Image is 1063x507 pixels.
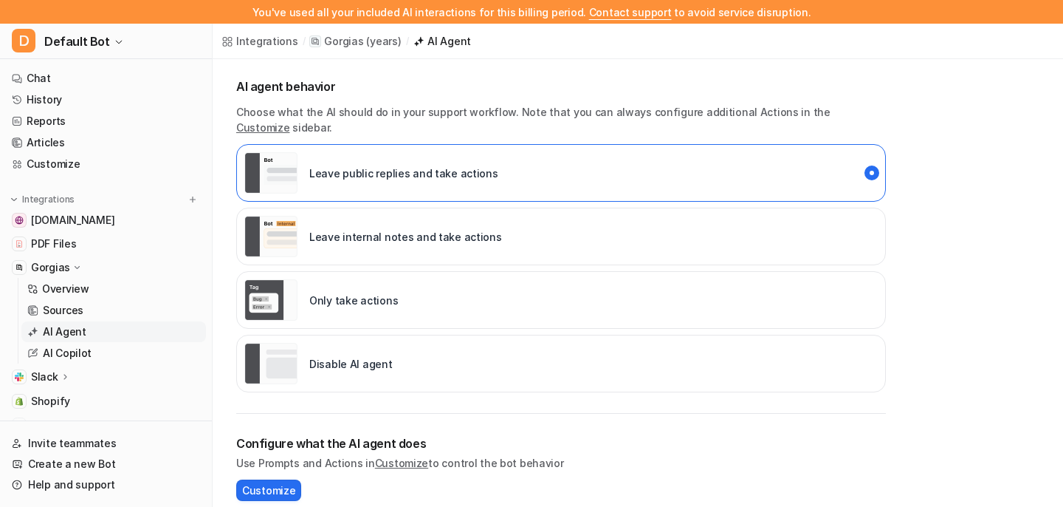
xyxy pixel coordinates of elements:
[6,474,206,495] a: Help and support
[44,31,110,52] span: Default Bot
[21,279,206,299] a: Overview
[413,33,471,49] a: AI Agent
[236,335,886,392] div: paused::disabled
[6,111,206,132] a: Reports
[6,234,206,254] a: PDF FilesPDF Files
[309,166,498,181] p: Leave public replies and take actions
[31,213,114,228] span: [DOMAIN_NAME]
[244,343,297,384] img: Disable AI agent
[31,237,76,251] span: PDF Files
[244,279,297,321] img: Only take actions
[15,372,24,381] img: Slack
[6,89,206,110] a: History
[309,229,502,245] p: Leave internal notes and take actions
[236,480,301,501] button: Customize
[406,35,409,48] span: /
[236,33,298,49] div: Integrations
[236,208,886,265] div: live::internal_reply
[366,34,401,49] p: ( years )
[309,34,401,49] a: Gorgias(years)
[6,454,206,474] a: Create a new Bot
[244,216,297,257] img: Leave internal notes and take actions
[6,210,206,231] a: help.years.com[DOMAIN_NAME]
[22,194,75,205] p: Integrations
[6,154,206,174] a: Customize
[42,282,89,296] p: Overview
[221,33,298,49] a: Integrations
[21,321,206,342] a: AI Agent
[375,457,428,469] a: Customize
[236,144,886,202] div: live::external_reply
[6,192,79,207] button: Integrations
[43,346,92,361] p: AI Copilot
[236,271,886,329] div: live::disabled
[31,394,70,409] span: Shopify
[31,413,200,437] span: Explore all integrations
[9,194,19,205] img: expand menu
[15,263,24,272] img: Gorgias
[6,68,206,89] a: Chat
[6,433,206,454] a: Invite teammates
[6,132,206,153] a: Articles
[427,33,471,49] div: AI Agent
[12,29,35,52] span: D
[324,34,363,49] p: Gorgias
[188,194,198,205] img: menu_add.svg
[236,104,886,135] p: Choose what the AI should do in your support workflow. Note that you can always configure additio...
[43,303,83,318] p: Sources
[21,300,206,321] a: Sources
[242,483,295,498] span: Customize
[589,6,672,18] span: Contact support
[309,293,398,308] p: Only take actions
[236,455,886,471] p: Use Prompts and Actions in to control the bot behavior
[236,78,886,95] p: AI agent behavior
[15,397,24,406] img: Shopify
[43,324,86,339] p: AI Agent
[236,435,886,452] h2: Configure what the AI agent does
[6,415,206,435] a: Explore all integrations
[236,121,289,134] a: Customize
[6,391,206,412] a: ShopifyShopify
[15,216,24,225] img: help.years.com
[12,418,27,432] img: explore all integrations
[244,152,297,194] img: Leave public replies and take actions
[15,239,24,248] img: PDF Files
[31,370,58,384] p: Slack
[303,35,306,48] span: /
[31,260,70,275] p: Gorgias
[21,343,206,364] a: AI Copilot
[309,356,393,372] p: Disable AI agent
